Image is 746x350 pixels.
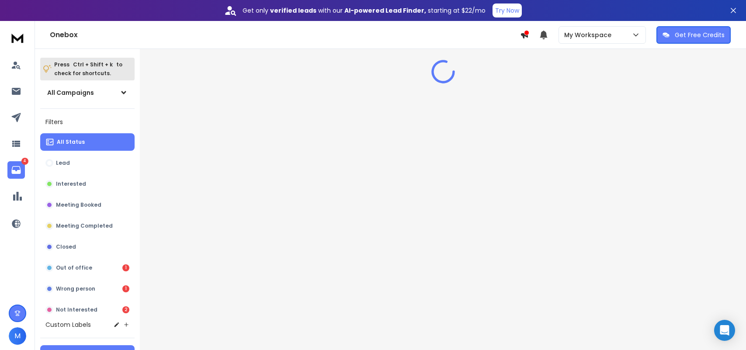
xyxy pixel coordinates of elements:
p: All Status [57,139,85,146]
strong: AI-powered Lead Finder, [344,6,426,15]
h1: All Campaigns [47,88,94,97]
p: Closed [56,243,76,250]
div: 2 [122,306,129,313]
button: Closed [40,238,135,256]
button: Lead [40,154,135,172]
div: Open Intercom Messenger [714,320,735,341]
h3: Custom Labels [45,320,91,329]
img: logo [9,30,26,46]
p: Not Interested [56,306,97,313]
div: 1 [122,264,129,271]
div: 1 [122,285,129,292]
p: Press to check for shortcuts. [54,60,122,78]
button: M [9,327,26,345]
button: Try Now [493,3,522,17]
button: Wrong person1 [40,280,135,298]
p: Meeting Booked [56,201,101,208]
p: Interested [56,180,86,187]
h1: Onebox [50,30,520,40]
p: Lead [56,159,70,166]
p: Get only with our starting at $22/mo [243,6,486,15]
button: Get Free Credits [656,26,731,44]
h3: Filters [40,116,135,128]
button: Meeting Booked [40,196,135,214]
button: Not Interested2 [40,301,135,319]
p: Meeting Completed [56,222,113,229]
a: 4 [7,161,25,179]
button: Meeting Completed [40,217,135,235]
button: Out of office1 [40,259,135,277]
p: Get Free Credits [675,31,725,39]
p: Wrong person [56,285,95,292]
button: All Campaigns [40,84,135,101]
button: All Status [40,133,135,151]
p: Out of office [56,264,92,271]
p: Try Now [495,6,519,15]
p: 4 [21,158,28,165]
button: Interested [40,175,135,193]
strong: verified leads [270,6,316,15]
span: Ctrl + Shift + k [72,59,114,69]
p: My Workspace [564,31,615,39]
